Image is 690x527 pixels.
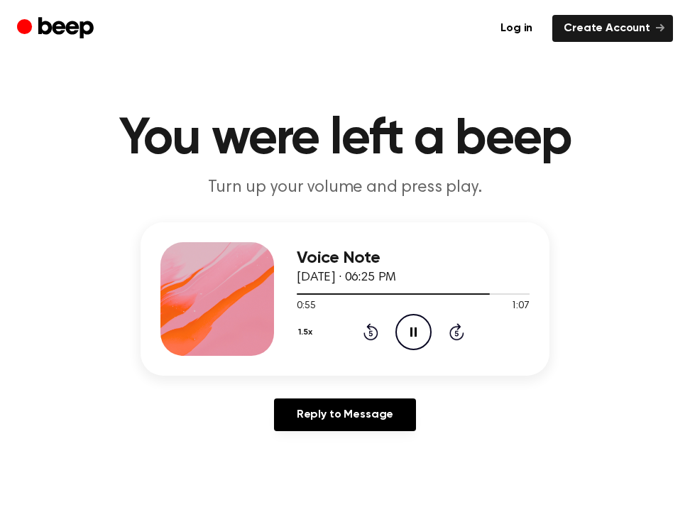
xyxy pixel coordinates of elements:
[552,15,673,42] a: Create Account
[17,15,97,43] a: Beep
[297,249,530,268] h3: Voice Note
[511,299,530,314] span: 1:07
[72,176,618,200] p: Turn up your volume and press play.
[274,398,416,431] a: Reply to Message
[17,114,673,165] h1: You were left a beep
[297,271,396,284] span: [DATE] · 06:25 PM
[297,299,315,314] span: 0:55
[297,320,318,344] button: 1.5x
[489,15,544,42] a: Log in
